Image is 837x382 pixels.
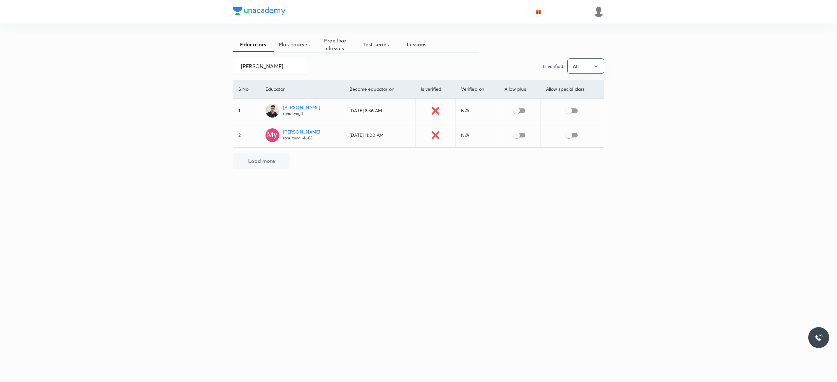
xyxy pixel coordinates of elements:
img: avatar [536,9,541,15]
button: avatar [533,7,544,17]
td: [DATE] 8:36 AM [344,99,415,123]
p: [PERSON_NAME] [283,104,320,111]
span: Lessons [396,40,437,48]
th: Verified on [456,80,499,99]
p: Is verified [543,63,563,70]
a: Company Logo [233,7,285,17]
th: Is verified [415,80,456,99]
p: rahultyagi-4608 [283,135,320,141]
p: rahultyagi1 [283,111,320,117]
span: Educators [233,40,274,48]
button: Load more [233,153,290,169]
img: Company Logo [233,7,285,15]
th: Allow plus [499,80,540,99]
th: Allow special class [540,80,604,99]
td: 1 [233,99,260,123]
span: Plus courses [274,40,315,48]
button: All [567,58,604,74]
img: ttu [815,334,823,342]
a: [PERSON_NAME]rahultyagi-4608 [265,128,339,142]
span: Test series [355,40,396,48]
th: Educator [260,80,344,99]
p: [PERSON_NAME] [283,128,320,135]
span: Free live classes [315,37,355,52]
td: N/A [456,99,499,123]
th: Became educator on [344,80,415,99]
td: N/A [456,123,499,148]
a: [PERSON_NAME]rahultyagi1 [265,104,339,118]
input: Search... [233,58,307,74]
td: 2 [233,123,260,148]
img: Anuruddha Kumar [593,6,604,17]
td: [DATE] 11:00 AM [344,123,415,148]
th: S No [233,80,260,99]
